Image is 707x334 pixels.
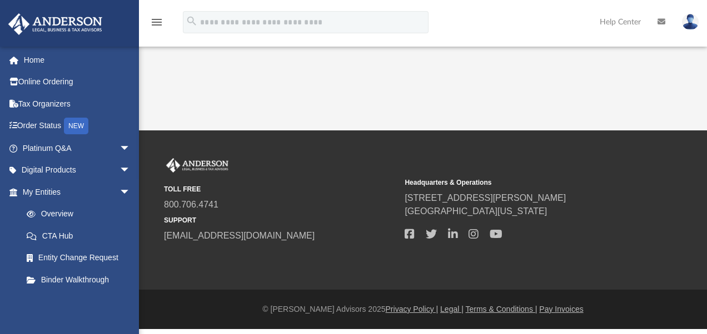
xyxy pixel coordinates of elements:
[466,305,537,313] a: Terms & Conditions |
[16,291,142,313] a: My Blueprint
[16,225,147,247] a: CTA Hub
[682,14,699,30] img: User Pic
[150,16,163,29] i: menu
[64,118,88,134] div: NEW
[8,137,147,159] a: Platinum Q&Aarrow_drop_down
[8,71,147,93] a: Online Ordering
[164,200,218,209] a: 800.706.4741
[120,137,142,160] span: arrow_drop_down
[8,93,147,115] a: Tax Organizers
[5,13,106,35] img: Anderson Advisors Platinum Portal
[186,15,198,27] i: search
[120,159,142,182] span: arrow_drop_down
[440,305,464,313] a: Legal |
[16,247,147,269] a: Entity Change Request
[139,303,707,315] div: © [PERSON_NAME] Advisors 2025
[405,193,566,203] a: [STREET_ADDRESS][PERSON_NAME]
[8,159,147,181] a: Digital Productsarrow_drop_down
[405,206,547,216] a: [GEOGRAPHIC_DATA][US_STATE]
[164,158,231,173] img: Anderson Advisors Platinum Portal
[16,203,147,225] a: Overview
[8,49,147,71] a: Home
[164,184,397,194] small: TOLL FREE
[164,231,315,240] a: [EMAIL_ADDRESS][DOMAIN_NAME]
[386,305,439,313] a: Privacy Policy |
[8,115,147,138] a: Order StatusNEW
[405,178,638,188] small: Headquarters & Operations
[539,305,583,313] a: Pay Invoices
[150,21,163,29] a: menu
[16,269,147,291] a: Binder Walkthrough
[164,215,397,225] small: SUPPORT
[8,181,147,203] a: My Entitiesarrow_drop_down
[120,181,142,204] span: arrow_drop_down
